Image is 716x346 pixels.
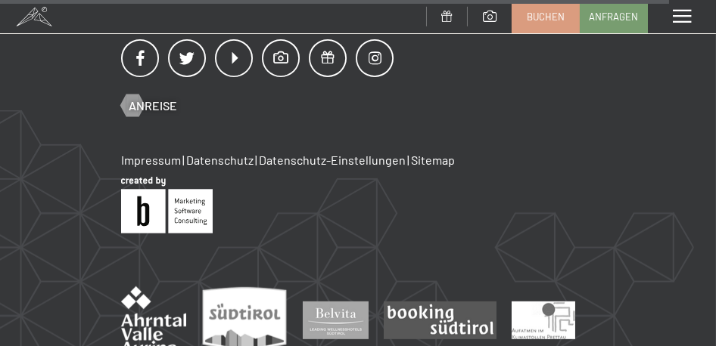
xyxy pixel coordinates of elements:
[411,153,455,167] a: Sitemap
[581,1,647,32] a: Anfragen
[255,153,257,167] span: |
[121,177,213,233] img: Brandnamic GmbH | Leading Hospitality Solutions
[121,153,181,167] a: Impressum
[407,153,409,167] span: |
[259,153,406,167] a: Datenschutz-Einstellungen
[527,10,565,23] span: Buchen
[186,153,254,167] a: Datenschutz
[129,97,177,114] span: Anreise
[121,97,177,114] a: Anreise
[512,1,579,32] a: Buchen
[182,153,185,167] span: |
[590,10,639,23] span: Anfragen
